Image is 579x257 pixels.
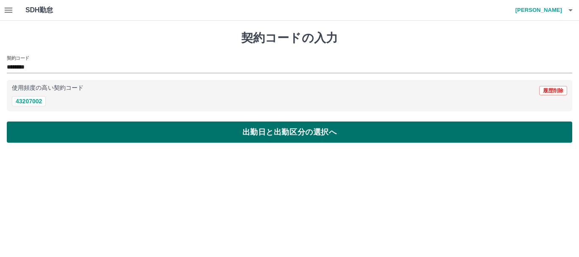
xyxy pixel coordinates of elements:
button: 出勤日と出勤区分の選択へ [7,122,572,143]
h1: 契約コードの入力 [7,31,572,45]
button: 43207002 [12,96,46,106]
h2: 契約コード [7,55,29,61]
button: 履歴削除 [539,86,567,95]
p: 使用頻度の高い契約コード [12,85,84,91]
